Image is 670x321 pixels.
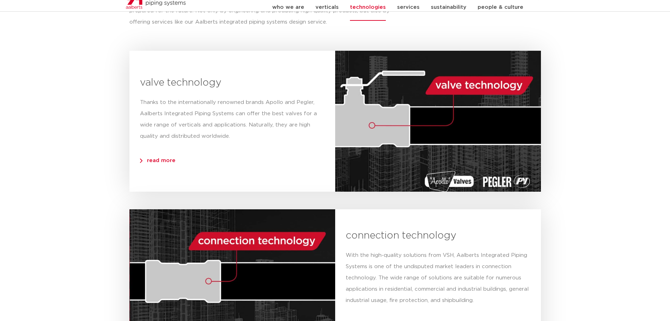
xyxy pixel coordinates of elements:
h3: connection technology [346,229,530,243]
p: Thanks to the internationally renowned brands Apollo and Pegler, Aalberts Integrated Piping Syste... [140,97,325,142]
p: With the high-quality solutions from VSH, Aalberts Integrated Piping Systems is one of the undisp... [346,250,530,306]
a: read more [140,154,186,163]
span: read more [140,158,176,163]
h3: valve technology [140,76,325,90]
